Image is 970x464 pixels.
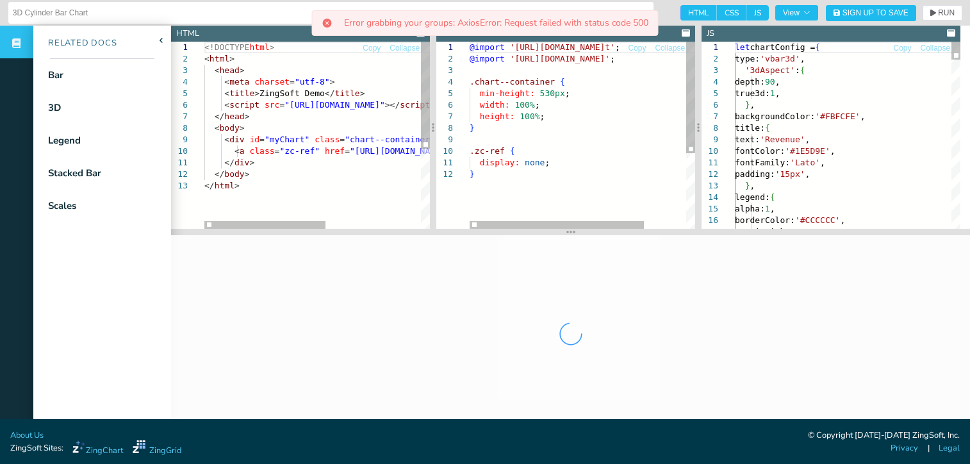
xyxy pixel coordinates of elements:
span: HTML [680,5,717,21]
div: 1 [436,42,453,53]
div: HTML [176,28,199,40]
span: a [240,146,245,156]
span: chartConfig = [750,42,816,52]
span: = [279,100,284,110]
span: '#1E5D9E' [785,146,830,156]
div: 11 [171,157,188,169]
span: ; [610,54,615,63]
span: href [325,146,345,156]
span: </ [215,112,225,121]
span: , [830,146,835,156]
span: '50px' [795,227,825,236]
span: @import [470,42,505,52]
span: height: [480,112,515,121]
span: 100% [515,100,535,110]
span: charset [254,77,290,87]
span: 90 [765,77,775,87]
a: Legal [939,442,960,454]
span: <!DOCTYPE [204,42,249,52]
div: 4 [436,76,453,88]
span: Copy [893,44,911,52]
span: alpha: [735,204,765,213]
div: Bar [48,68,63,83]
span: < [224,135,229,144]
span: Copy [363,44,381,52]
span: </ [224,158,234,167]
span: < [215,65,220,75]
span: t' [605,42,615,52]
button: Copy [362,42,381,54]
span: { [510,146,515,156]
button: Copy [627,42,646,54]
span: body [224,169,244,179]
span: '3dAspect' [745,65,795,75]
span: div [234,158,249,167]
span: > [240,123,245,133]
span: </ [215,169,225,179]
span: = [275,146,280,156]
div: 2 [702,53,718,65]
span: "[URL][DOMAIN_NAME]" [284,100,385,110]
div: 5 [171,88,188,99]
div: Legend [48,133,81,148]
div: 11 [436,157,453,169]
div: 7 [702,111,718,122]
span: title [335,88,360,98]
span: script [229,100,259,110]
div: 4 [702,76,718,88]
span: min-height: [480,88,535,98]
span: ; [615,42,620,52]
a: Privacy [891,442,918,454]
span: < [224,88,229,98]
span: </ [325,88,335,98]
span: < [215,123,220,133]
div: Related Docs [33,37,117,50]
span: ></ [385,100,400,110]
div: CSS [441,28,457,40]
div: 1 [702,42,718,53]
span: > [330,77,335,87]
span: '15px' [775,169,805,179]
div: 13 [702,180,718,192]
span: 530px [540,88,565,98]
div: 2 [436,53,453,65]
span: "chart--container" [345,135,435,144]
div: 13 [171,180,188,192]
span: , [770,204,775,213]
span: borderColor: [735,215,795,225]
span: legend: [735,192,770,202]
span: "myChart" [265,135,309,144]
span: 1 [765,204,770,213]
span: 'vbar3d' [760,54,800,63]
span: > [360,88,365,98]
span: fontColor: [735,146,785,156]
span: , [775,77,780,87]
span: '[URL][DOMAIN_NAME]' [510,54,611,63]
span: 100% [520,112,539,121]
span: ; [540,112,545,121]
div: 3 [702,65,718,76]
div: 3 [436,65,453,76]
span: script [400,100,430,110]
span: = [340,135,345,144]
span: html [215,181,234,190]
div: 10 [702,145,718,157]
span: } [470,123,475,133]
div: 7 [436,111,453,122]
span: src [265,100,279,110]
span: { [815,42,820,52]
span: > [254,88,259,98]
button: View [775,5,818,21]
button: Sign Up to Save [826,5,916,21]
span: { [770,192,775,202]
span: let [735,42,750,52]
a: ZingChart [72,440,123,457]
span: > [245,112,250,121]
span: .zc-ref [470,146,505,156]
div: 12 [702,169,718,180]
a: About Us [10,429,44,442]
span: , [750,181,755,190]
span: { [560,77,565,87]
span: < [204,54,210,63]
div: Stacked Bar [48,166,101,181]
